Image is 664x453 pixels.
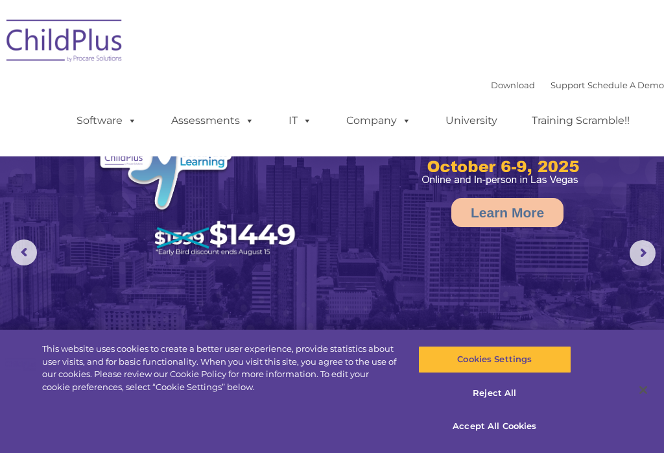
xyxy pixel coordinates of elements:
a: Learn More [451,198,563,227]
a: University [433,108,510,134]
div: This website uses cookies to create a better user experience, provide statistics about user visit... [42,343,398,393]
a: Training Scramble!! [519,108,643,134]
a: Software [64,108,150,134]
a: Schedule A Demo [587,80,664,90]
button: Cookies Settings [418,346,571,373]
button: Close [629,376,658,404]
button: Reject All [418,380,571,407]
a: Download [491,80,535,90]
a: IT [276,108,325,134]
font: | [491,80,664,90]
button: Accept All Cookies [418,413,571,440]
a: Assessments [158,108,267,134]
a: Company [333,108,424,134]
a: Support [551,80,585,90]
